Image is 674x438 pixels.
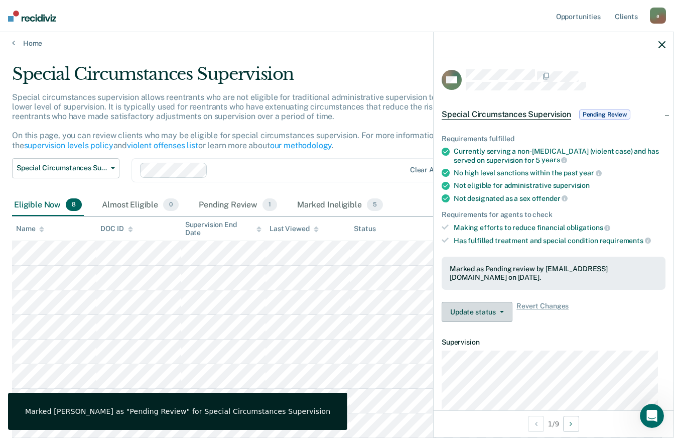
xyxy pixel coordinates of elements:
[454,147,665,164] div: Currently serving a non-[MEDICAL_DATA] (violent case) and has served on supervision for 5
[454,181,665,190] div: Not eligible for administrative
[269,225,318,233] div: Last Viewed
[600,237,651,245] span: requirements
[12,92,505,150] p: Special circumstances supervision allows reentrants who are not eligible for traditional administ...
[640,404,664,428] iframe: Intercom live chat
[442,210,665,219] div: Requirements for agents to check
[127,141,198,150] a: violent offenses list
[12,64,517,92] div: Special Circumstances Supervision
[100,194,181,216] div: Almost Eligible
[450,265,657,282] div: Marked as Pending review by [EMAIL_ADDRESS][DOMAIN_NAME] on [DATE].
[17,164,107,172] span: Special Circumstances Supervision
[528,416,544,432] button: Previous Opportunity
[163,198,179,211] span: 0
[553,181,590,189] span: supervision
[442,302,512,322] button: Update status
[25,407,330,416] div: Marked [PERSON_NAME] as "Pending Review" for Special Circumstances Supervision
[454,168,665,177] div: No high level sanctions within the past
[563,416,579,432] button: Next Opportunity
[567,224,610,232] span: obligations
[410,166,453,174] div: Clear agents
[100,225,132,233] div: DOC ID
[12,194,84,216] div: Eligible Now
[8,11,56,22] img: Recidiviz
[295,194,385,216] div: Marked Ineligible
[12,39,662,48] a: Home
[532,194,568,202] span: offender
[270,141,332,150] a: our methodology
[454,223,665,232] div: Making efforts to reduce financial
[434,410,673,437] div: 1 / 9
[516,302,569,322] span: Revert Changes
[66,198,82,211] span: 8
[650,8,666,24] div: a
[262,198,277,211] span: 1
[542,156,567,164] span: years
[454,236,665,245] div: Has fulfilled treatment and special condition
[16,225,44,233] div: Name
[442,110,571,120] span: Special Circumstances Supervision
[367,198,383,211] span: 5
[185,221,261,238] div: Supervision End Date
[579,110,630,120] span: Pending Review
[197,194,279,216] div: Pending Review
[434,98,673,131] div: Special Circumstances SupervisionPending Review
[24,141,113,150] a: supervision levels policy
[354,225,375,233] div: Status
[454,194,665,203] div: Not designated as a sex
[579,169,601,177] span: year
[442,338,665,347] dt: Supervision
[442,135,665,143] div: Requirements fulfilled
